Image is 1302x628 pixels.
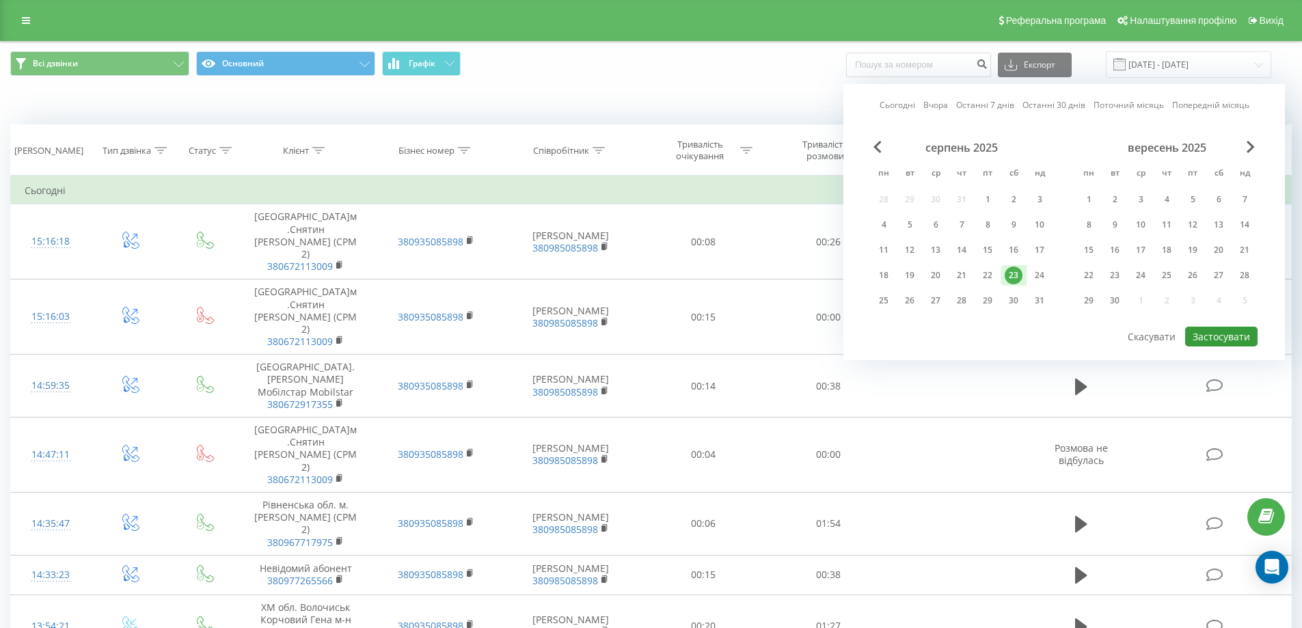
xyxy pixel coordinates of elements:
[927,241,945,259] div: 13
[1154,189,1180,210] div: чт 4 вер 2025 р.
[241,492,370,555] td: Рівненська обл. м. [PERSON_NAME] (СРМ 2)
[1158,216,1176,234] div: 11
[1154,215,1180,235] div: чт 11 вер 2025 р.
[382,51,461,76] button: Графік
[1102,265,1128,286] div: вт 23 вер 2025 р.
[979,241,996,259] div: 15
[398,235,463,248] a: 380935085898
[766,204,891,279] td: 00:26
[501,279,641,355] td: [PERSON_NAME]
[189,145,216,156] div: Статус
[1106,241,1124,259] div: 16
[1001,189,1027,210] div: сб 2 серп 2025 р.
[1102,290,1128,311] div: вт 30 вер 2025 р.
[901,292,919,310] div: 26
[1001,290,1027,311] div: сб 30 серп 2025 р.
[1102,215,1128,235] div: вт 9 вер 2025 р.
[532,574,598,587] a: 380985085898
[25,562,77,588] div: 14:33:23
[766,492,891,555] td: 01:54
[897,240,923,260] div: вт 12 серп 2025 р.
[1132,241,1150,259] div: 17
[1005,267,1022,284] div: 23
[25,228,77,255] div: 15:16:18
[1076,290,1102,311] div: пн 29 вер 2025 р.
[241,418,370,493] td: [GEOGRAPHIC_DATA]м.Снятин [PERSON_NAME] (СРМ 2)
[196,51,375,76] button: Основний
[1232,265,1258,286] div: нд 28 вер 2025 р.
[1185,327,1258,346] button: Застосувати
[1208,164,1229,185] abbr: субота
[25,303,77,330] div: 15:16:03
[1031,292,1048,310] div: 31
[11,177,1292,204] td: Сьогодні
[901,216,919,234] div: 5
[998,53,1072,77] button: Експорт
[1184,191,1202,208] div: 5
[1180,189,1206,210] div: пт 5 вер 2025 р.
[641,279,766,355] td: 00:15
[766,555,891,595] td: 00:38
[1120,327,1183,346] button: Скасувати
[1158,191,1176,208] div: 4
[1027,290,1053,311] div: нд 31 серп 2025 р.
[979,216,996,234] div: 8
[1027,265,1053,286] div: нд 24 серп 2025 р.
[1076,141,1258,154] div: вересень 2025
[267,335,333,348] a: 380672113009
[979,292,996,310] div: 29
[977,164,998,185] abbr: п’ятниця
[641,492,766,555] td: 00:06
[283,145,309,156] div: Клієнт
[923,240,949,260] div: ср 13 серп 2025 р.
[241,555,370,595] td: Невідомий абонент
[1005,216,1022,234] div: 9
[267,260,333,273] a: 380672113009
[532,385,598,398] a: 380985085898
[1031,241,1048,259] div: 17
[398,310,463,323] a: 380935085898
[1128,189,1154,210] div: ср 3 вер 2025 р.
[25,441,77,468] div: 14:47:11
[923,215,949,235] div: ср 6 серп 2025 р.
[871,290,897,311] div: пн 25 серп 2025 р.
[1210,191,1228,208] div: 6
[14,145,83,156] div: [PERSON_NAME]
[501,204,641,279] td: [PERSON_NAME]
[1184,216,1202,234] div: 12
[1130,164,1151,185] abbr: середа
[103,145,151,156] div: Тип дзвінка
[1029,164,1050,185] abbr: неділя
[1106,292,1124,310] div: 30
[1232,240,1258,260] div: нд 21 вер 2025 р.
[1236,216,1253,234] div: 14
[501,355,641,418] td: [PERSON_NAME]
[1031,191,1048,208] div: 3
[1076,240,1102,260] div: пн 15 вер 2025 р.
[1080,191,1098,208] div: 1
[1005,191,1022,208] div: 2
[398,145,455,156] div: Бізнес номер
[1260,15,1284,26] span: Вихід
[1106,267,1124,284] div: 23
[927,216,945,234] div: 6
[766,418,891,493] td: 00:00
[1104,164,1125,185] abbr: вівторок
[398,517,463,530] a: 380935085898
[532,241,598,254] a: 380985085898
[875,292,893,310] div: 25
[871,215,897,235] div: пн 4 серп 2025 р.
[267,536,333,549] a: 380967717975
[1206,265,1232,286] div: сб 27 вер 2025 р.
[873,164,894,185] abbr: понеділок
[927,292,945,310] div: 27
[1232,215,1258,235] div: нд 14 вер 2025 р.
[953,267,971,284] div: 21
[1027,240,1053,260] div: нд 17 серп 2025 р.
[1180,265,1206,286] div: пт 26 вер 2025 р.
[25,372,77,399] div: 14:59:35
[1102,189,1128,210] div: вт 2 вер 2025 р.
[641,355,766,418] td: 00:14
[398,448,463,461] a: 380935085898
[641,418,766,493] td: 00:04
